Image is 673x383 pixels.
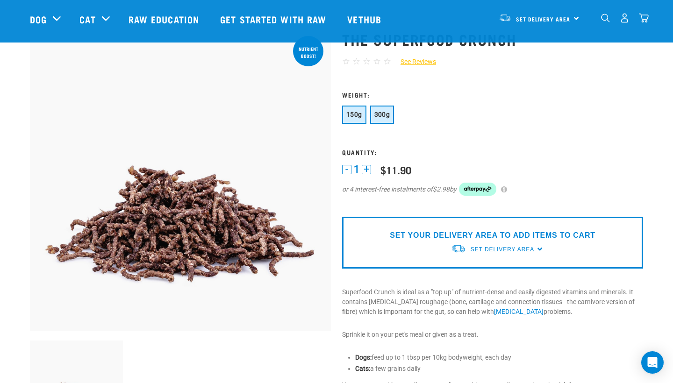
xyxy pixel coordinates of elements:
div: or 4 interest-free instalments of by [342,183,643,196]
img: user.png [620,13,630,23]
div: Open Intercom Messenger [641,351,664,374]
strong: Cats: [355,365,370,372]
span: 150g [346,111,362,118]
span: 300g [374,111,390,118]
img: home-icon-1@2x.png [601,14,610,22]
button: - [342,165,351,174]
span: 1 [354,164,359,174]
h3: Quantity: [342,149,643,156]
a: Dog [30,12,47,26]
span: ☆ [342,56,350,67]
span: Set Delivery Area [471,246,534,253]
li: a few grains daily [355,364,643,374]
span: Set Delivery Area [516,17,570,21]
a: Get started with Raw [211,0,338,38]
p: SET YOUR DELIVERY AREA TO ADD ITEMS TO CART [390,230,595,241]
img: Afterpay [459,183,496,196]
img: van-moving.png [451,244,466,254]
a: [MEDICAL_DATA] [494,308,544,315]
button: + [362,165,371,174]
img: van-moving.png [499,14,511,22]
a: Cat [79,12,95,26]
img: home-icon@2x.png [639,13,649,23]
span: ☆ [363,56,371,67]
a: Raw Education [119,0,211,38]
p: Superfood Crunch is ideal as a "top up" of nutrient-dense and easily digested vitamins and minera... [342,287,643,317]
button: 300g [370,106,394,124]
p: Sprinkle it on your pet's meal or given as a treat. [342,330,643,340]
span: ☆ [383,56,391,67]
div: $11.90 [380,164,411,176]
button: 150g [342,106,366,124]
span: ☆ [352,56,360,67]
a: Vethub [338,0,393,38]
a: See Reviews [391,57,436,67]
span: ☆ [373,56,381,67]
img: 1311 Superfood Crunch 01 [30,30,331,331]
h3: Weight: [342,91,643,98]
span: $2.98 [433,184,450,194]
strong: Dogs: [355,354,372,361]
li: feed up to 1 tbsp per 10kg bodyweight, each day [355,353,643,362]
